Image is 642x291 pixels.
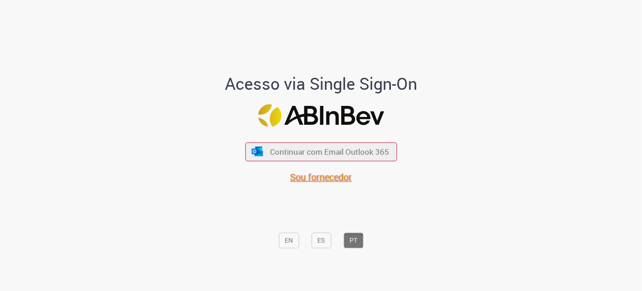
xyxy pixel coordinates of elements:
a: Sou fornecedor [290,171,352,183]
button: EN [279,233,299,248]
img: ícone Azure/Microsoft 360 [251,146,264,156]
button: PT [344,233,363,248]
button: ES [311,233,331,248]
span: Continuar com Email Outlook 365 [270,146,390,157]
button: ícone Azure/Microsoft 360 Continuar com Email Outlook 365 [245,142,397,161]
img: Logo ABInBev [258,104,384,127]
h1: Acesso via Single Sign-On [194,75,449,93]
